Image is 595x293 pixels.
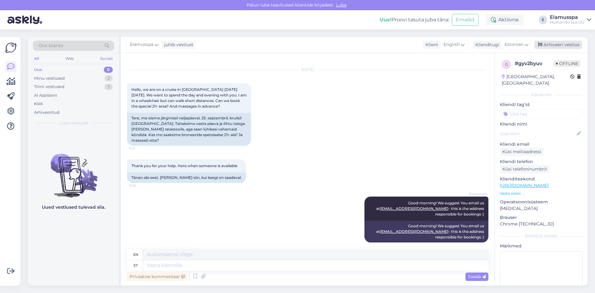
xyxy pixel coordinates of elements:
span: 11:05 [129,183,152,188]
p: Kliendi nimi [500,121,583,127]
p: Kliendi email [500,141,583,148]
span: Elamusspa [463,192,487,196]
p: Kliendi tag'id [500,101,583,108]
span: English [443,41,460,48]
span: 11:12 [463,243,487,247]
p: Klienditeekond [500,176,583,182]
div: juhib vestlust [162,42,193,48]
div: Klient [423,42,438,48]
div: Arhiveeri vestlus [534,41,582,49]
p: [MEDICAL_DATA] [500,205,583,212]
div: Elamusspa [550,15,584,20]
div: Web [64,55,75,63]
div: et [134,260,138,271]
div: 3 [104,84,113,90]
div: [GEOGRAPHIC_DATA], [GEOGRAPHIC_DATA] [502,73,570,87]
p: Uued vestlused tulevad siia. [42,204,105,211]
div: Minu vestlused [34,75,65,82]
span: Luba [334,2,348,8]
div: # gyv2byuv [515,60,553,67]
span: Otsi kliente [38,42,63,49]
div: Privaatne kommentaar [127,273,187,281]
span: Good morning! We suggest You email us at - this is the address responsible for bookings :) [376,201,485,216]
button: Emailid [452,14,478,26]
span: Elamusspa [130,41,153,48]
a: [EMAIL_ADDRESS][DOMAIN_NAME] [380,206,448,211]
b: Uus! [380,17,391,23]
img: No chats [28,143,119,198]
div: AI Assistent [34,92,57,99]
div: Socials [99,55,114,63]
div: Tänan abi eest. [PERSON_NAME] siin, kui keegi on saadaval. [127,172,246,183]
div: 2 [104,75,113,82]
p: Märkmed [500,243,583,249]
p: Vaata edasi ... [500,191,583,196]
a: [URL][DOMAIN_NAME] [500,183,549,188]
div: [PERSON_NAME] [500,233,583,239]
span: 11:01 [129,146,152,151]
div: Proovi tasuta juba täna: [380,16,449,24]
div: Kõik [34,101,43,107]
input: Lisa tag [500,109,583,118]
div: Tiimi vestlused [34,84,64,90]
p: Kliendi telefon [500,158,583,165]
span: Offline [553,60,581,67]
div: Küsi meiliaadressi [500,148,544,156]
p: Chrome [TECHNICAL_ID] [500,221,583,227]
p: Operatsioonisüsteem [500,199,583,205]
div: Arhiveeritud [34,109,59,116]
a: [EMAIL_ADDRESS][DOMAIN_NAME] [380,229,448,234]
div: Mustamäe Spa OÜ [550,20,584,25]
div: [DATE] [127,67,488,73]
p: Brauser [500,214,583,221]
a: ElamusspaMustamäe Spa OÜ [550,15,591,25]
div: Tere, me oleme järgmisel neljapäeval, 25. septembril, kruiisil [GEOGRAPHIC_DATA]. Tahaksime veeta... [127,113,251,146]
div: Uus [34,67,42,73]
div: Küsi telefoninumbrit [500,165,550,173]
span: Uued vestlused [59,120,88,126]
div: Aktiivne [486,14,524,25]
div: Good morning! We suggest You email us at - this is the address responsible for bookings :) [364,221,488,242]
span: Saada [468,274,486,279]
span: Thank you for your help. Here when someone is available [131,163,237,168]
div: Klienditugi [473,42,499,48]
div: en [133,249,138,260]
div: 0 [104,67,113,73]
img: Askly Logo [5,42,17,54]
input: Lisa nimi [500,130,575,137]
span: Estonian [505,41,523,48]
div: E [539,16,547,24]
span: g [505,62,508,67]
span: Hello, we are on a cruise in [GEOGRAPHIC_DATA] [DATE][DATE]. We want to spend the day and evening... [131,87,248,109]
div: Kliendi info [500,92,583,98]
div: All [33,55,40,63]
